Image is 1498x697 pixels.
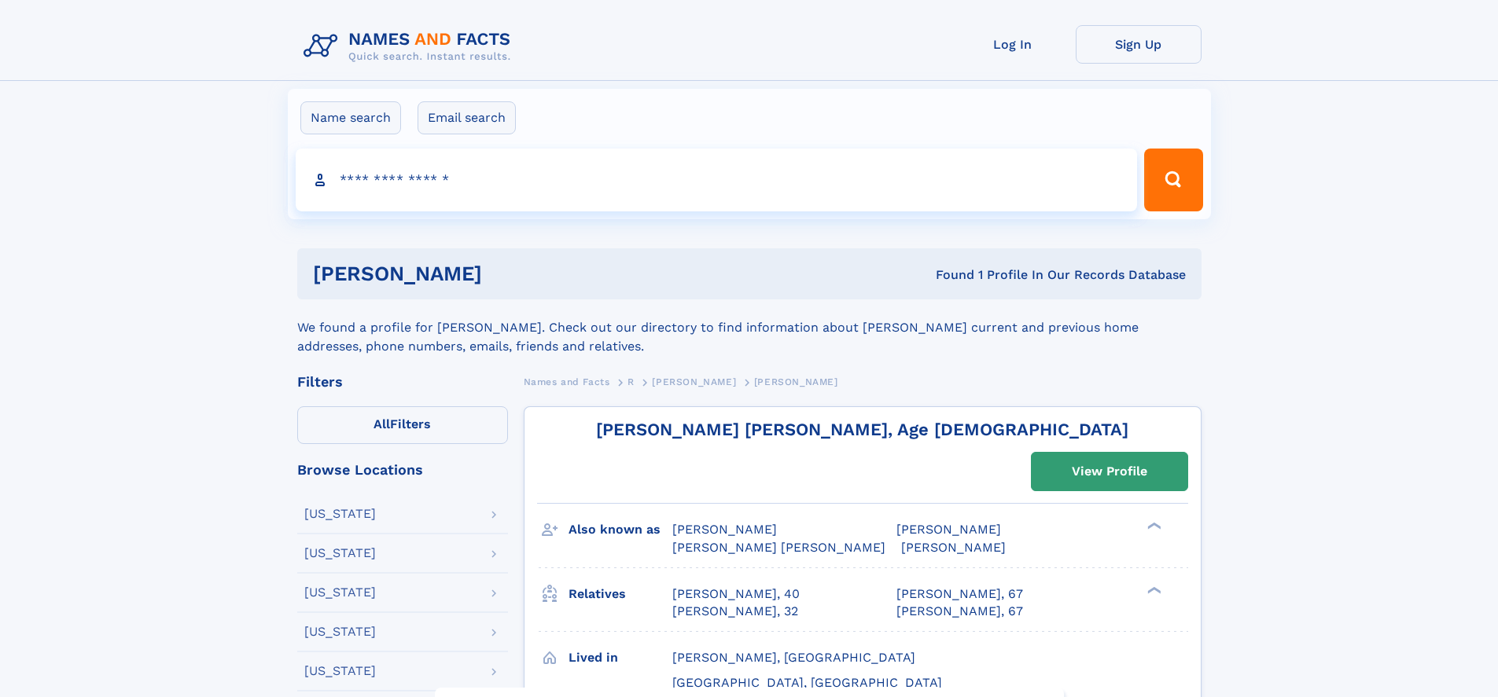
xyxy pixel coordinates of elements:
a: [PERSON_NAME] [PERSON_NAME], Age [DEMOGRAPHIC_DATA] [596,420,1128,439]
span: [PERSON_NAME], [GEOGRAPHIC_DATA] [672,650,915,665]
button: Search Button [1144,149,1202,211]
label: Filters [297,406,508,444]
a: View Profile [1032,453,1187,490]
span: [PERSON_NAME] [754,376,838,387]
h3: Also known as [569,516,672,543]
span: All [374,416,390,431]
h3: Lived in [569,644,672,671]
a: [PERSON_NAME], 40 [672,585,800,603]
img: Logo Names and Facts [297,25,524,68]
span: [PERSON_NAME] [652,376,736,387]
a: [PERSON_NAME], 67 [896,585,1023,603]
a: Names and Facts [524,372,610,391]
span: [PERSON_NAME] [672,522,777,537]
span: [PERSON_NAME] [896,522,1001,537]
input: search input [296,149,1138,211]
a: [PERSON_NAME] [652,372,736,391]
label: Name search [300,101,401,134]
a: [PERSON_NAME], 32 [672,603,798,620]
div: Found 1 Profile In Our Records Database [709,266,1186,284]
div: ❯ [1143,585,1162,595]
div: [US_STATE] [304,508,376,520]
div: Filters [297,375,508,389]
div: [US_STATE] [304,547,376,559]
div: ❯ [1143,521,1162,531]
div: [US_STATE] [304,625,376,638]
a: Log In [950,25,1076,64]
div: Browse Locations [297,463,508,477]
a: R [628,372,635,391]
h3: Relatives [569,581,672,607]
h1: [PERSON_NAME] [313,264,709,284]
div: [US_STATE] [304,665,376,677]
a: Sign Up [1076,25,1202,64]
div: [US_STATE] [304,586,376,599]
div: We found a profile for [PERSON_NAME]. Check out our directory to find information about [PERSON_N... [297,299,1202,356]
a: [PERSON_NAME], 67 [896,603,1023,620]
div: View Profile [1072,453,1147,490]
span: R [628,376,635,387]
span: [PERSON_NAME] [PERSON_NAME] [672,540,885,555]
span: [PERSON_NAME] [901,540,1006,555]
label: Email search [418,101,516,134]
span: [GEOGRAPHIC_DATA], [GEOGRAPHIC_DATA] [672,675,942,690]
